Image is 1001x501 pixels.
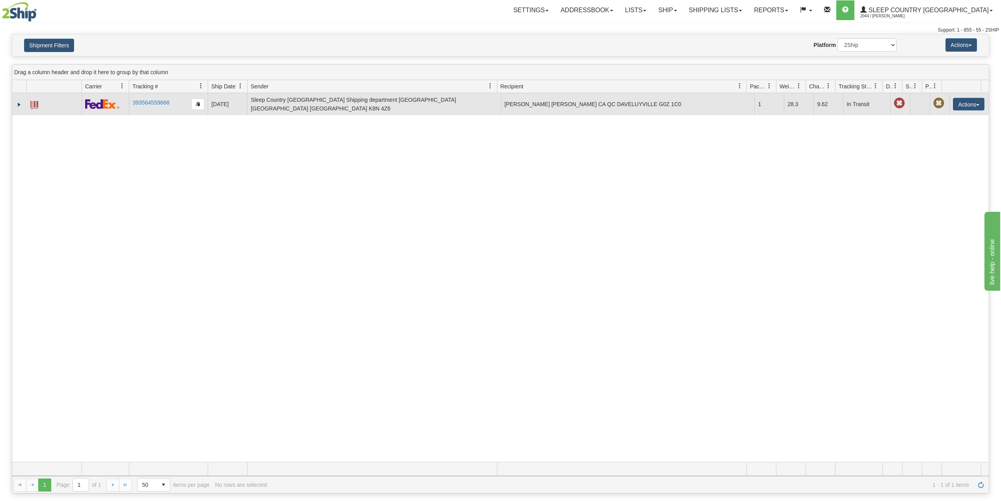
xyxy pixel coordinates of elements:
[6,5,73,14] div: live help - online
[983,210,1000,291] iframe: chat widget
[792,79,806,93] a: Weight filter column settings
[889,79,902,93] a: Delivery Status filter column settings
[85,82,102,90] span: Carrier
[24,39,74,52] button: Shipment Filters
[157,479,170,491] span: select
[251,82,268,90] span: Sender
[933,98,944,109] span: Pickup Not Assigned
[750,82,767,90] span: Packages
[142,481,153,489] span: 50
[208,93,247,115] td: [DATE]
[928,79,941,93] a: Pickup Status filter column settings
[908,79,922,93] a: Shipment Issues filter column settings
[813,93,843,115] td: 9.62
[860,12,919,20] span: 2044 / [PERSON_NAME]
[925,82,932,90] span: Pickup Status
[137,478,170,492] span: Page sizes drop down
[867,7,989,13] span: Sleep Country [GEOGRAPHIC_DATA]
[2,27,999,34] div: Support: 1 - 855 - 55 - 2SHIP
[247,93,501,115] td: Sleep Country [GEOGRAPHIC_DATA] Shipping department [GEOGRAPHIC_DATA] [GEOGRAPHIC_DATA] [GEOGRAPH...
[813,41,836,49] label: Platform
[137,478,210,492] span: items per page
[191,98,205,110] button: Copy to clipboard
[748,0,794,20] a: Reports
[733,79,746,93] a: Recipient filter column settings
[683,0,748,20] a: Shipping lists
[272,482,969,488] span: 1 - 1 of 1 items
[501,93,755,115] td: [PERSON_NAME] [PERSON_NAME] CA QC DAVELUYVILLE G0Z 1C0
[843,93,890,115] td: In Transit
[652,0,683,20] a: Ship
[73,479,89,491] input: Page 1
[30,97,38,110] a: Label
[57,478,101,492] span: Page of 1
[15,101,23,108] a: Expand
[906,82,912,90] span: Shipment Issues
[211,82,235,90] span: Ship Date
[886,82,893,90] span: Delivery Status
[12,65,989,80] div: grid grouping header
[822,79,835,93] a: Charge filter column settings
[780,82,796,90] span: Weight
[953,98,984,110] button: Actions
[132,82,158,90] span: Tracking #
[945,38,977,52] button: Actions
[194,79,208,93] a: Tracking # filter column settings
[132,99,169,106] a: 393564559668
[115,79,129,93] a: Carrier filter column settings
[975,479,987,491] a: Refresh
[507,0,554,20] a: Settings
[215,482,267,488] div: No rows are selected
[554,0,619,20] a: Addressbook
[484,79,497,93] a: Sender filter column settings
[763,79,776,93] a: Packages filter column settings
[809,82,826,90] span: Charge
[234,79,247,93] a: Ship Date filter column settings
[754,93,784,115] td: 1
[85,99,119,109] img: 2 - FedEx Express®
[869,79,882,93] a: Tracking Status filter column settings
[619,0,652,20] a: Lists
[38,479,51,491] span: Page 1
[500,82,523,90] span: Recipient
[894,98,905,109] span: Late
[839,82,873,90] span: Tracking Status
[854,0,999,20] a: Sleep Country [GEOGRAPHIC_DATA] 2044 / [PERSON_NAME]
[784,93,813,115] td: 28.3
[2,2,37,22] img: logo2044.jpg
